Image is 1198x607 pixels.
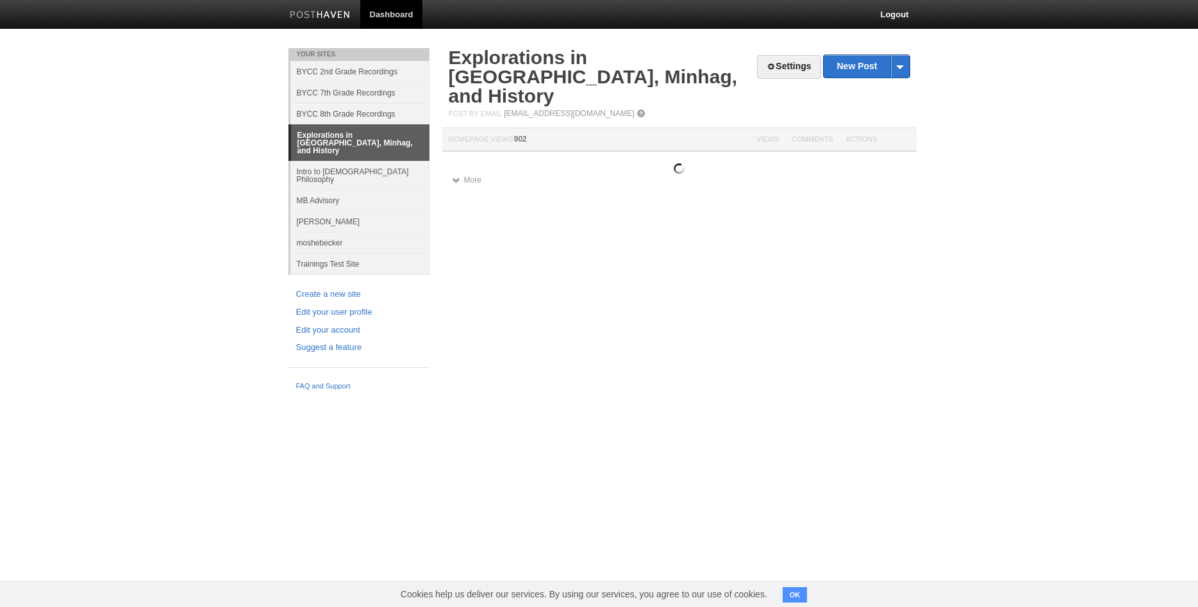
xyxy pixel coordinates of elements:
a: [EMAIL_ADDRESS][DOMAIN_NAME] [504,109,634,118]
a: Explorations in [GEOGRAPHIC_DATA], Minhag, and History [449,47,738,106]
a: Create a new site [296,288,422,301]
a: MB Advisory [290,190,429,211]
th: Actions [840,128,917,152]
a: New Post [824,55,909,78]
a: BYCC 2nd Grade Recordings [290,61,429,82]
a: Trainings Test Site [290,253,429,274]
a: Settings [757,55,820,79]
a: Suggest a feature [296,341,422,354]
a: FAQ and Support [296,381,422,392]
img: Posthaven-bar [290,11,351,21]
button: OK [783,587,808,603]
a: More [452,176,481,185]
a: BYCC 8th Grade Recordings [290,103,429,124]
a: Edit your user profile [296,306,422,319]
span: Cookies help us deliver our services. By using our services, you agree to our use of cookies. [388,581,780,607]
th: Homepage Views [442,128,750,152]
a: Edit your account [296,324,422,337]
span: 902 [514,135,527,144]
th: Views [750,128,785,152]
a: Explorations in [GEOGRAPHIC_DATA], Minhag, and History [291,125,429,161]
a: BYCC 7th Grade Recordings [290,82,429,103]
a: [PERSON_NAME] [290,211,429,232]
a: Intro to [DEMOGRAPHIC_DATA] Philosophy [290,161,429,190]
li: Your Sites [288,48,429,61]
span: Post by Email [449,110,502,117]
a: moshebecker [290,232,429,253]
th: Comments [785,128,839,152]
img: loading.gif [674,163,685,174]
